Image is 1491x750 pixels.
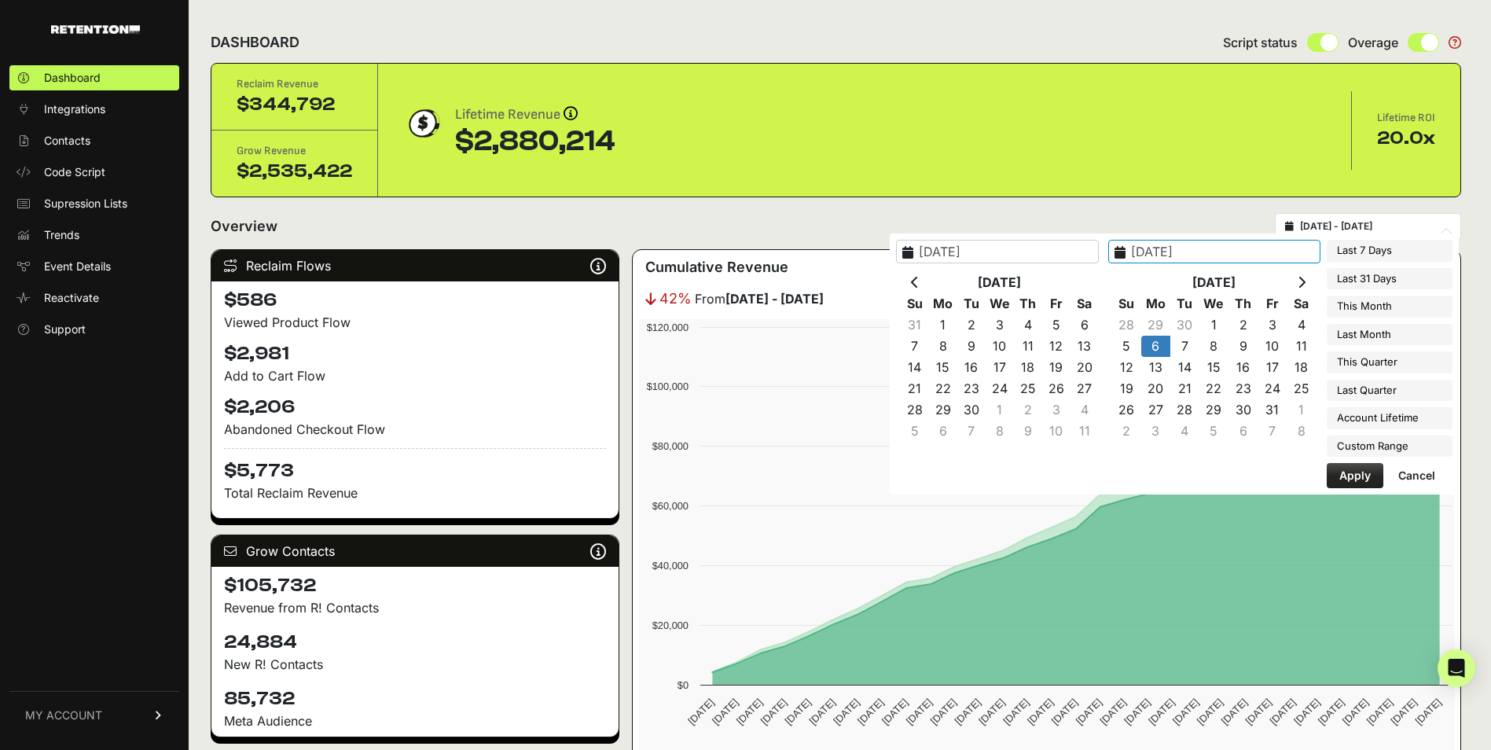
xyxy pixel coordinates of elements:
[1327,296,1452,318] li: This Month
[957,399,986,421] td: 30
[1199,357,1228,378] td: 15
[455,104,615,126] div: Lifetime Revenue
[1258,336,1287,357] td: 10
[44,164,105,180] span: Code Script
[1071,378,1099,399] td: 27
[929,378,957,399] td: 22
[646,322,688,333] text: $120,000
[1112,336,1141,357] td: 5
[224,483,606,502] p: Total Reclaim Revenue
[1228,421,1258,442] td: 6
[1287,378,1316,399] td: 25
[957,378,986,399] td: 23
[929,314,957,336] td: 1
[1042,293,1071,314] th: Fr
[1071,314,1099,336] td: 6
[659,288,692,310] span: 42%
[211,535,619,567] div: Grow Contacts
[224,598,606,617] p: Revenue from R! Contacts
[929,357,957,378] td: 15
[211,250,619,281] div: Reclaim Flows
[645,256,788,278] h3: Cumulative Revenue
[9,285,179,311] a: Reactivate
[1112,314,1141,336] td: 28
[44,101,105,117] span: Integrations
[9,191,179,216] a: Supression Lists
[9,65,179,90] a: Dashboard
[1348,33,1398,52] span: Overage
[1014,314,1042,336] td: 4
[1014,336,1042,357] td: 11
[957,357,986,378] td: 16
[1327,351,1452,373] li: This Quarter
[1146,697,1177,727] text: [DATE]
[1316,697,1346,727] text: [DATE]
[1014,293,1042,314] th: Th
[1258,293,1287,314] th: Fr
[1327,407,1452,429] li: Account Lifetime
[1141,336,1170,357] td: 6
[224,366,606,385] div: Add to Cart Flow
[1287,336,1316,357] td: 11
[455,126,615,157] div: $2,880,214
[1014,399,1042,421] td: 2
[224,395,606,420] h4: $2,206
[1042,336,1071,357] td: 12
[1267,697,1298,727] text: [DATE]
[986,378,1014,399] td: 24
[1327,268,1452,290] li: Last 31 Days
[1287,293,1316,314] th: Sa
[1228,293,1258,314] th: Th
[1141,421,1170,442] td: 3
[986,421,1014,442] td: 8
[1112,378,1141,399] td: 19
[1327,380,1452,402] li: Last Quarter
[986,314,1014,336] td: 3
[1141,293,1170,314] th: Mo
[1377,126,1435,151] div: 20.0x
[9,97,179,122] a: Integrations
[1170,357,1199,378] td: 14
[1014,378,1042,399] td: 25
[1218,697,1249,727] text: [DATE]
[1438,649,1475,687] div: Open Intercom Messenger
[1112,293,1141,314] th: Su
[9,160,179,185] a: Code Script
[1014,357,1042,378] td: 18
[929,421,957,442] td: 6
[1025,697,1056,727] text: [DATE]
[224,655,606,674] p: New R! Contacts
[1258,357,1287,378] td: 17
[1258,378,1287,399] td: 24
[901,357,929,378] td: 14
[237,143,352,159] div: Grow Revenue
[976,697,1007,727] text: [DATE]
[9,222,179,248] a: Trends
[1291,697,1322,727] text: [DATE]
[1170,336,1199,357] td: 7
[1287,314,1316,336] td: 4
[1377,110,1435,126] div: Lifetime ROI
[1071,357,1099,378] td: 20
[901,336,929,357] td: 7
[1195,697,1225,727] text: [DATE]
[1412,697,1443,727] text: [DATE]
[901,399,929,421] td: 28
[224,630,606,655] h4: 24,884
[9,254,179,279] a: Event Details
[1199,378,1228,399] td: 22
[224,288,606,313] h4: $586
[903,697,934,727] text: [DATE]
[927,697,958,727] text: [DATE]
[237,159,352,184] div: $2,535,422
[929,399,957,421] td: 29
[1170,314,1199,336] td: 30
[1097,697,1128,727] text: [DATE]
[1340,697,1371,727] text: [DATE]
[1228,314,1258,336] td: 2
[1228,336,1258,357] td: 9
[224,313,606,332] div: Viewed Product Flow
[1199,399,1228,421] td: 29
[652,560,688,572] text: $40,000
[1141,399,1170,421] td: 27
